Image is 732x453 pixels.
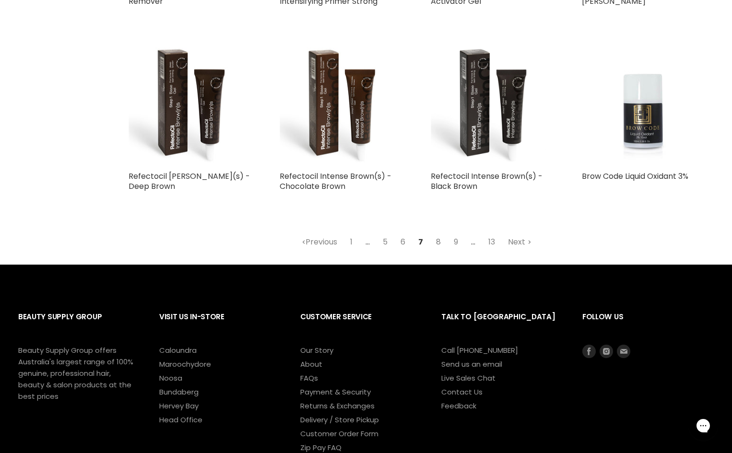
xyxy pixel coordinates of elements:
a: Maroochydore [159,359,211,369]
a: Brow Code Liquid Oxidant 3% [582,171,688,182]
a: Refectocil Intense Brown(s) - Black Brown [431,171,543,192]
a: Customer Order Form [300,429,378,439]
a: 13 [483,233,500,251]
span: ... [360,233,375,251]
h2: Follow us [582,305,714,345]
a: Send us an email [441,359,502,369]
a: Zip Pay FAQ [300,442,342,453]
a: Our Story [300,345,333,355]
a: Hervey Bay [159,401,199,411]
p: Beauty Supply Group offers Australia's largest range of 100% genuine, professional hair, beauty &... [18,345,133,402]
a: Next [503,233,537,251]
img: Refectocil Intense Brown(s) - Black Brown [431,44,553,166]
a: Feedback [441,401,476,411]
iframe: Gorgias live chat messenger [684,408,722,443]
a: 5 [378,233,393,251]
a: Returns & Exchanges [300,401,375,411]
span: ... [466,233,481,251]
img: Refectocil Intense Brown(s) - Deep Brown [129,44,251,166]
h2: Talk to [GEOGRAPHIC_DATA] [441,305,563,345]
a: 1 [345,233,358,251]
a: Live Sales Chat [441,373,496,383]
a: 6 [395,233,411,251]
a: Contact Us [441,387,483,397]
img: Brow Code Liquid Oxidant 3% [582,44,704,166]
h2: Visit Us In-Store [159,305,281,345]
a: 8 [431,233,446,251]
a: Payment & Security [300,387,371,397]
a: Refectocil Intense Brown(s) - Chocolate Brown [280,171,391,192]
a: Caloundra [159,345,197,355]
img: Refectocil Intense Brown(s) - Chocolate Brown [280,44,402,166]
a: About [300,359,322,369]
a: 9 [449,233,463,251]
a: Refectocil [PERSON_NAME](s) - Deep Brown [129,171,250,192]
a: Noosa [159,373,182,383]
a: Call [PHONE_NUMBER] [441,345,518,355]
a: Bundaberg [159,387,199,397]
a: FAQs [300,373,318,383]
a: Head Office [159,415,202,425]
span: 7 [413,233,428,251]
a: Delivery / Store Pickup [300,415,379,425]
a: Previous [296,233,342,251]
h2: Beauty Supply Group [18,305,140,345]
h2: Customer Service [300,305,422,345]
